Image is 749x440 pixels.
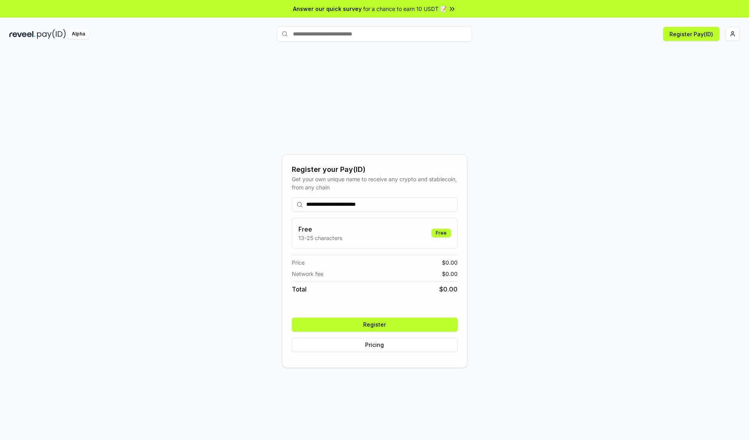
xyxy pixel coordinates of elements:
[442,258,458,267] span: $ 0.00
[292,318,458,332] button: Register
[37,29,66,39] img: pay_id
[9,29,35,39] img: reveel_dark
[67,29,89,39] div: Alpha
[298,234,342,242] p: 13-25 characters
[292,338,458,352] button: Pricing
[439,284,458,294] span: $ 0.00
[298,224,342,234] h3: Free
[431,229,451,237] div: Free
[442,270,458,278] span: $ 0.00
[663,27,719,41] button: Register Pay(ID)
[292,284,307,294] span: Total
[292,164,458,175] div: Register your Pay(ID)
[363,5,447,13] span: for a chance to earn 10 USDT 📝
[292,270,323,278] span: Network fee
[292,258,305,267] span: Price
[293,5,362,13] span: Answer our quick survey
[292,175,458,191] div: Get your own unique name to receive any crypto and stablecoin, from any chain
